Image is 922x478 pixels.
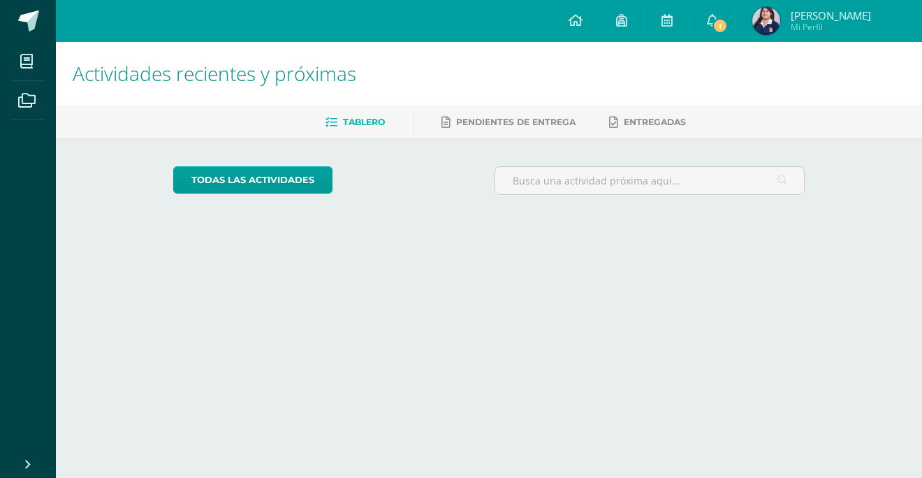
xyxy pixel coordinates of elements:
[325,111,385,133] a: Tablero
[441,111,576,133] a: Pendientes de entrega
[752,7,780,35] img: 3067264afe85927ab4ceda1074e1bfba.png
[456,117,576,127] span: Pendientes de entrega
[343,117,385,127] span: Tablero
[495,167,805,194] input: Busca una actividad próxima aquí...
[791,21,871,33] span: Mi Perfil
[73,60,356,87] span: Actividades recientes y próximas
[791,8,871,22] span: [PERSON_NAME]
[712,18,728,34] span: 1
[173,166,332,194] a: todas las Actividades
[609,111,686,133] a: Entregadas
[624,117,686,127] span: Entregadas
